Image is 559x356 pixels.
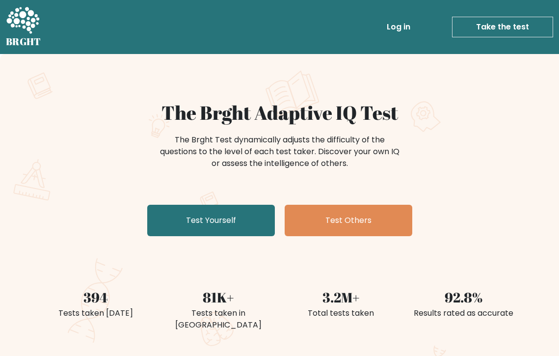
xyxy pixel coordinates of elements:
div: Total tests taken [286,307,397,319]
div: 92.8% [408,287,519,307]
a: Test Yourself [147,205,275,236]
div: Results rated as accurate [408,307,519,319]
div: 3.2M+ [286,287,397,307]
a: Log in [383,17,414,37]
div: 81K+ [163,287,274,307]
a: BRGHT [6,4,41,50]
div: 394 [40,287,151,307]
div: Tests taken in [GEOGRAPHIC_DATA] [163,307,274,331]
div: Tests taken [DATE] [40,307,151,319]
div: The Brght Test dynamically adjusts the difficulty of the questions to the level of each test take... [157,134,402,169]
h5: BRGHT [6,36,41,48]
a: Take the test [452,17,553,37]
a: Test Others [285,205,412,236]
h1: The Brght Adaptive IQ Test [40,101,519,124]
